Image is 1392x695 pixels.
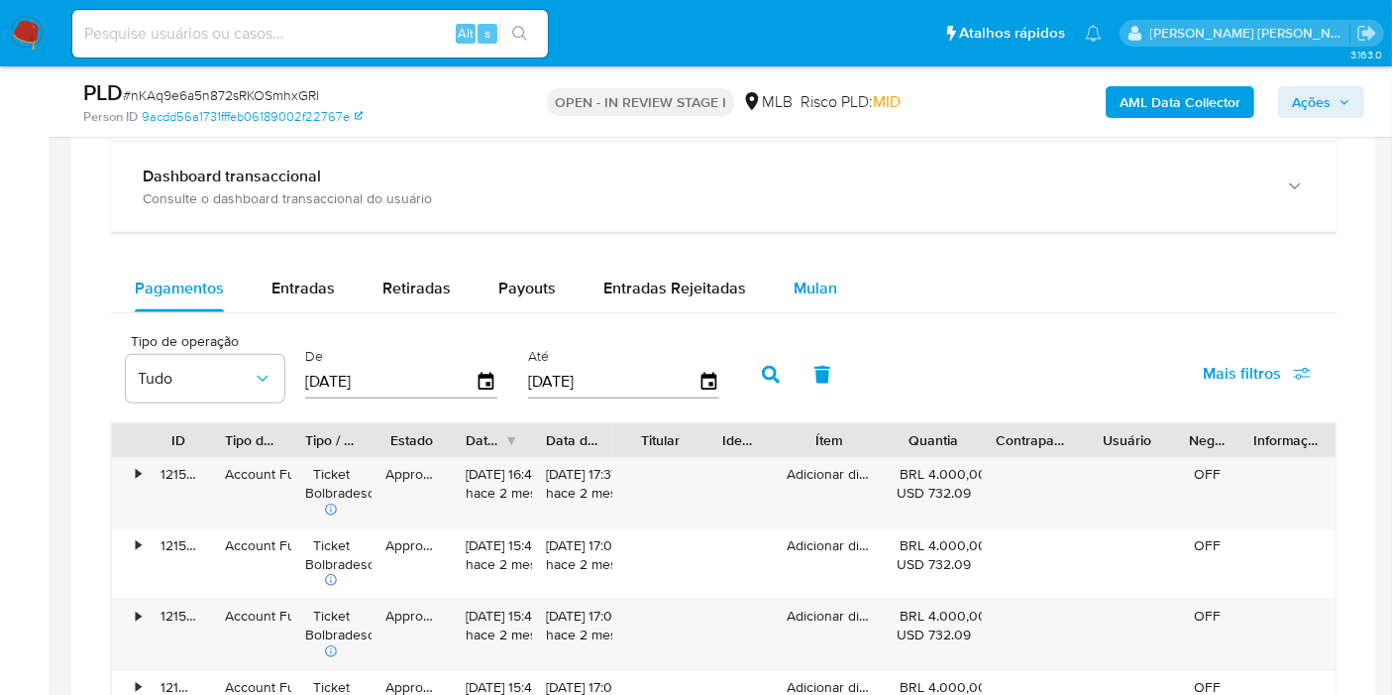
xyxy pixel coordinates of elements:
[1150,24,1350,43] p: leticia.merlin@mercadolivre.com
[742,91,793,113] div: MLB
[873,90,901,113] span: MID
[547,88,734,116] p: OPEN - IN REVIEW STAGE I
[458,24,474,43] span: Alt
[142,108,363,126] a: 9acdd56a1731fffeb06189002f22767e
[83,108,138,126] b: Person ID
[1106,86,1254,118] button: AML Data Collector
[1278,86,1364,118] button: Ações
[499,20,540,48] button: search-icon
[1350,47,1382,62] span: 3.163.0
[72,21,548,47] input: Pesquise usuários ou casos...
[123,85,319,105] span: # nKAq9e6a5n872sRKOSmhxGRl
[1085,25,1102,42] a: Notificações
[484,24,490,43] span: s
[959,23,1065,44] span: Atalhos rápidos
[801,91,901,113] span: Risco PLD:
[1292,86,1331,118] span: Ações
[83,76,123,108] b: PLD
[1120,86,1240,118] b: AML Data Collector
[1356,23,1377,44] a: Sair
